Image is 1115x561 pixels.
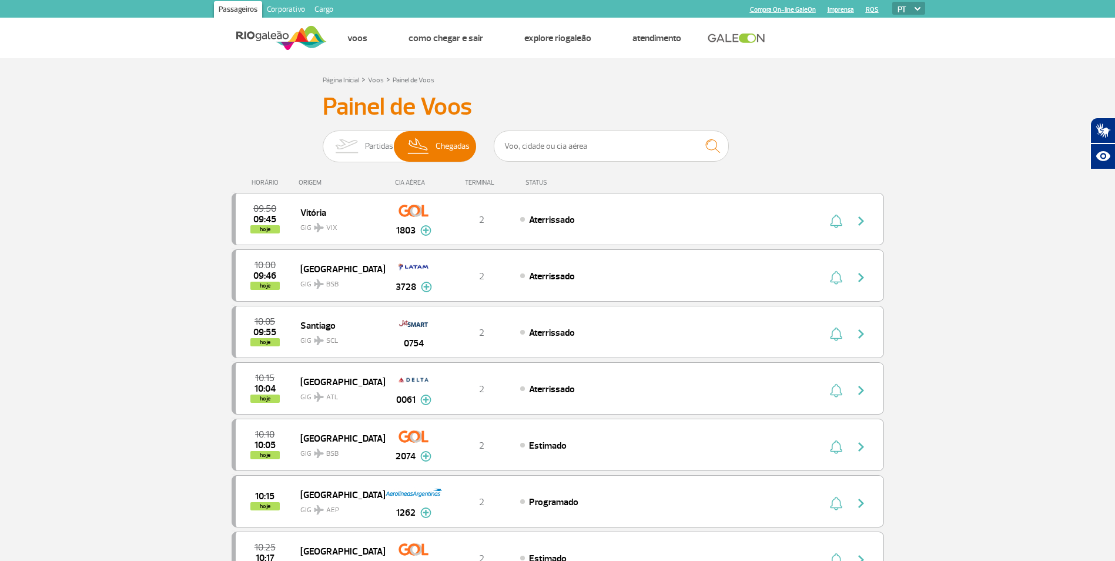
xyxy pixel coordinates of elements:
img: destiny_airplane.svg [314,449,324,458]
img: slider-embarque [328,131,365,162]
span: Vitória [300,205,376,220]
div: TERMINAL [443,179,520,186]
a: RQS [866,6,879,14]
span: 2 [479,496,484,508]
span: GIG [300,273,376,290]
span: hoje [250,338,280,346]
span: SCL [326,336,338,346]
a: Imprensa [828,6,854,14]
div: HORÁRIO [235,179,299,186]
span: 2025-09-25 09:46:56 [253,272,276,280]
span: 2 [479,327,484,339]
span: 2 [479,440,484,452]
span: hoje [250,451,280,459]
span: 1262 [396,506,416,520]
span: 2025-09-25 10:10:00 [255,430,274,439]
span: [GEOGRAPHIC_DATA] [300,374,376,389]
span: GIG [300,329,376,346]
span: 2025-09-25 10:15:00 [255,492,274,500]
img: sino-painel-voo.svg [830,496,842,510]
img: sino-painel-voo.svg [830,383,842,398]
span: 3728 [396,280,416,294]
img: sino-painel-voo.svg [830,440,842,454]
img: slider-desembarque [401,131,436,162]
button: Abrir recursos assistivos. [1090,143,1115,169]
span: BSB [326,279,339,290]
span: 1803 [396,223,416,238]
a: Voos [368,76,384,85]
img: destiny_airplane.svg [314,279,324,289]
a: Explore RIOgaleão [524,32,591,44]
span: 2025-09-25 10:05:00 [255,318,275,326]
img: sino-painel-voo.svg [830,327,842,341]
span: hoje [250,225,280,233]
img: sino-painel-voo.svg [830,214,842,228]
span: [GEOGRAPHIC_DATA] [300,430,376,446]
span: 2025-09-25 09:45:40 [253,215,276,223]
button: Abrir tradutor de língua de sinais. [1090,118,1115,143]
img: destiny_airplane.svg [314,392,324,402]
span: hoje [250,395,280,403]
span: 2 [479,271,484,282]
span: Programado [529,496,578,508]
img: seta-direita-painel-voo.svg [854,440,868,454]
img: mais-info-painel-voo.svg [420,395,431,405]
span: GIG [300,499,376,516]
a: Painel de Voos [393,76,434,85]
span: 2025-09-25 10:04:17 [255,385,276,393]
span: Partidas [365,131,393,162]
span: GIG [300,386,376,403]
span: 2025-09-25 10:25:00 [255,543,276,552]
img: sino-painel-voo.svg [830,271,842,285]
a: Página Inicial [323,76,359,85]
a: Como chegar e sair [409,32,483,44]
span: Aterrissado [529,214,575,226]
span: ATL [326,392,338,403]
span: 2 [479,214,484,226]
img: mais-info-painel-voo.svg [420,507,431,518]
span: Chegadas [436,131,470,162]
img: seta-direita-painel-voo.svg [854,383,868,398]
a: > [361,72,366,86]
img: seta-direita-painel-voo.svg [854,214,868,228]
div: Plugin de acessibilidade da Hand Talk. [1090,118,1115,169]
span: Aterrissado [529,327,575,339]
span: GIG [300,216,376,233]
a: Passageiros [214,1,262,20]
div: STATUS [520,179,615,186]
span: GIG [300,442,376,459]
img: seta-direita-painel-voo.svg [854,271,868,285]
img: mais-info-painel-voo.svg [420,451,431,462]
span: 2074 [396,449,416,463]
span: AEP [326,505,339,516]
span: Aterrissado [529,271,575,282]
a: > [386,72,390,86]
div: CIA AÉREA [384,179,443,186]
span: Estimado [529,440,567,452]
span: [GEOGRAPHIC_DATA] [300,487,376,502]
span: 2025-09-25 10:15:00 [255,374,274,382]
a: Cargo [310,1,338,20]
a: Compra On-line GaleOn [750,6,816,14]
img: destiny_airplane.svg [314,505,324,515]
span: 2 [479,383,484,395]
span: 0754 [404,336,424,350]
span: hoje [250,282,280,290]
div: ORIGEM [299,179,384,186]
a: Corporativo [262,1,310,20]
span: 0061 [396,393,416,407]
img: seta-direita-painel-voo.svg [854,496,868,510]
span: 2025-09-25 10:05:00 [255,441,276,449]
img: destiny_airplane.svg [314,336,324,345]
span: hoje [250,502,280,510]
span: Santiago [300,318,376,333]
img: destiny_airplane.svg [314,223,324,232]
span: 2025-09-25 09:50:00 [253,205,276,213]
span: [GEOGRAPHIC_DATA] [300,261,376,276]
img: mais-info-painel-voo.svg [421,282,432,292]
span: 2025-09-25 09:55:08 [253,328,276,336]
span: BSB [326,449,339,459]
h3: Painel de Voos [323,92,793,122]
span: [GEOGRAPHIC_DATA] [300,543,376,559]
img: mais-info-painel-voo.svg [420,225,431,236]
